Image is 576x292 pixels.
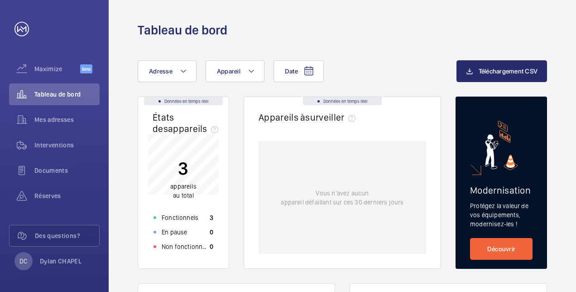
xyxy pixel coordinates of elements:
[149,68,173,75] span: Adresse
[34,90,100,99] span: Tableau de bord
[34,191,100,200] span: Réserves
[206,60,264,82] button: Appareil
[35,231,99,240] span: Des questions?
[162,213,198,222] p: Fonctionnels
[217,68,240,75] span: Appareil
[40,257,82,266] p: Dylan CHAPEL
[162,242,210,251] p: Non fonctionnels
[470,201,533,229] p: Protégez la valeur de vos équipements, modernisez-les !
[19,257,27,266] p: DC
[34,115,100,124] span: Mes adresses
[210,228,213,237] p: 0
[170,183,197,190] span: appareils
[470,238,533,260] a: Découvrir
[162,228,187,237] p: En pause
[138,60,197,82] button: Adresse
[210,242,213,251] p: 0
[170,157,197,180] p: 3
[170,182,197,200] p: au total
[34,64,80,73] span: Maximize
[470,185,533,196] h2: Modernisation
[305,112,359,123] span: surveiller
[138,22,227,39] h1: Tableau de bord
[34,141,100,150] span: Interventions
[210,213,213,222] p: 3
[274,60,324,82] button: Date
[479,68,538,75] span: Téléchargement CSV
[34,166,100,175] span: Documents
[285,68,298,75] span: Date
[485,121,518,170] img: marketing-card.svg
[303,97,382,105] div: Données en temps réel
[456,60,547,82] button: Téléchargement CSV
[80,64,92,73] span: Beta
[153,112,222,134] h2: États des
[168,123,222,134] span: appareils
[281,189,403,207] p: Vous n'avez aucun appareil défaillant sur ces 30 derniers jours
[144,97,223,105] div: Données en temps réel
[259,112,359,123] h2: Appareils à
